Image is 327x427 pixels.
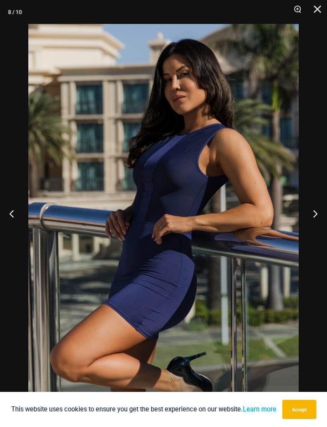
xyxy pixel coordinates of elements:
a: Learn more [243,405,276,413]
button: Next [297,194,327,233]
div: 8 / 10 [8,6,22,18]
p: This website uses cookies to ensure you get the best experience on our website. [11,404,276,415]
button: Accept [282,400,316,419]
